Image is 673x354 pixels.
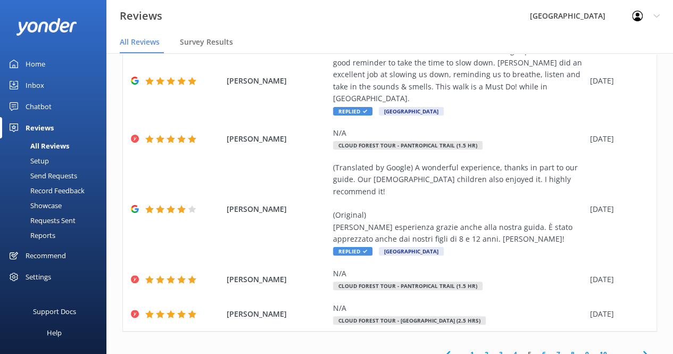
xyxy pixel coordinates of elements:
[33,301,76,322] div: Support Docs
[379,247,444,256] span: [GEOGRAPHIC_DATA]
[6,228,106,243] a: Reports
[227,274,328,285] span: [PERSON_NAME]
[590,75,643,87] div: [DATE]
[227,75,328,87] span: [PERSON_NAME]
[6,138,106,153] a: All Reviews
[590,203,643,215] div: [DATE]
[26,96,52,117] div: Chatbot
[333,247,372,256] span: Replied
[180,37,233,47] span: Survey Results
[590,133,643,145] div: [DATE]
[379,107,444,116] span: [GEOGRAPHIC_DATA]
[6,213,106,228] a: Requests Sent
[333,107,372,116] span: Replied
[120,7,162,24] h3: Reviews
[6,138,69,153] div: All Reviews
[333,141,483,150] span: Cloud Forest Tour - Pantropical Trail (1.5 hr)
[6,213,76,228] div: Requests Sent
[6,183,106,198] a: Record Feedback
[6,198,106,213] a: Showcase
[333,316,486,325] span: Cloud Forest Tour - [GEOGRAPHIC_DATA] (2.5 hrs)
[227,133,328,145] span: [PERSON_NAME]
[227,203,328,215] span: [PERSON_NAME]
[6,183,85,198] div: Record Feedback
[6,168,77,183] div: Send Requests
[6,228,55,243] div: Reports
[590,308,643,320] div: [DATE]
[47,322,62,343] div: Help
[120,37,160,47] span: All Reviews
[333,127,585,139] div: N/A
[333,268,585,279] div: N/A
[6,153,49,168] div: Setup
[26,75,44,96] div: Inbox
[26,117,54,138] div: Reviews
[590,274,643,285] div: [DATE]
[26,245,66,266] div: Recommend
[227,308,328,320] span: [PERSON_NAME]
[26,53,45,75] div: Home
[26,266,51,287] div: Settings
[6,168,106,183] a: Send Requests
[333,162,585,245] div: (Translated by Google) A wonderful experience, thanks in part to our guide. Our [DEMOGRAPHIC_DATA...
[333,282,483,290] span: Cloud Forest Tour - Pantropical Trail (1.5 hr)
[6,198,62,213] div: Showcase
[16,18,77,36] img: yonder-white-logo.png
[333,302,585,314] div: N/A
[6,153,106,168] a: Setup
[333,45,585,105] div: Aahhh… what a treasure.! This was such a relaxing experience and a good reminder to take the time...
